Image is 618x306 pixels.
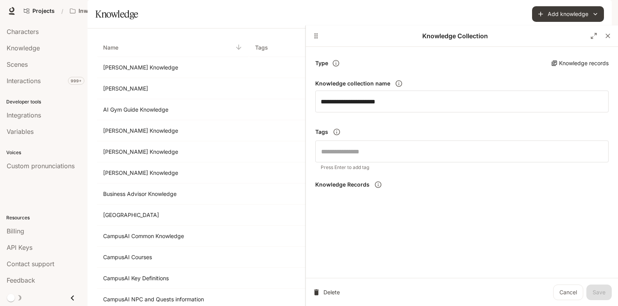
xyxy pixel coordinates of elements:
[95,6,138,22] h1: Knowledge
[103,274,236,282] p: CampusAI Key Definitions
[66,3,134,19] button: Open workspace menu
[103,211,236,219] p: CampusAI Building
[312,285,342,300] button: Delete Knowledge
[315,181,370,189] h6: Knowledge Records
[58,7,66,15] div: /
[20,3,58,19] a: Go to projects
[103,148,236,156] p: Alfred von Cache Knowledge
[553,285,583,300] a: Cancel
[315,128,328,136] h6: Tags
[321,164,603,171] p: Press Enter to add tag
[309,29,323,43] button: Drag to resize
[315,59,328,67] h6: Type
[532,6,604,22] button: Add knowledge
[32,8,55,14] span: Projects
[103,232,236,240] p: CampusAI Common Knowledge
[103,64,236,71] p: Adam Knowledge
[103,169,236,177] p: Anna Knowledge
[559,59,609,67] p: Knowledge records
[103,295,236,303] p: CampusAI NPC and Quests information
[79,8,122,14] p: Inworld AI Demos kamil
[315,80,390,87] h6: Knowledge collection name
[103,106,236,114] p: AI Gym Guide Knowledge
[323,31,587,41] p: Knowledge Collection
[103,85,236,93] p: Adebayo Ogunlesi
[103,42,118,53] p: Name
[255,42,268,53] p: Tags
[103,190,236,198] p: Business Advisor Knowledge
[103,127,236,135] p: Aida Carewell Knowledge
[103,253,236,261] p: CampusAI Courses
